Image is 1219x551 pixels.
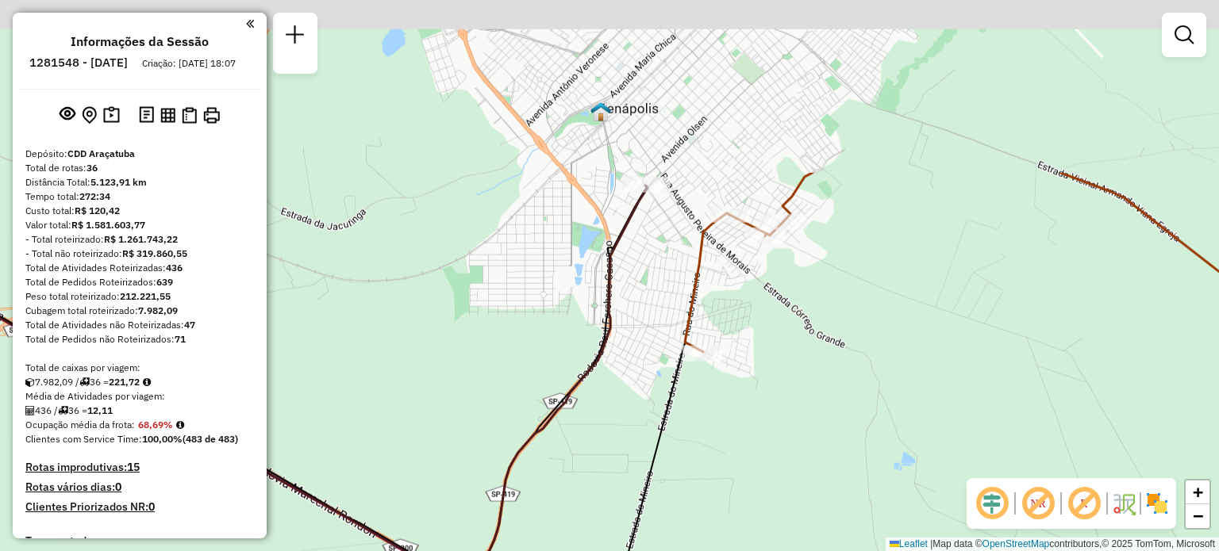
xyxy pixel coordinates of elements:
[1193,506,1203,526] span: −
[79,377,90,387] i: Total de rotas
[67,147,135,159] strong: CDD Araçatuba
[157,104,179,125] button: Visualizar relatório de Roteirização
[176,420,184,430] em: Média calculada utilizando a maior ocupação (%Peso ou %Cubagem) de cada rota da sessão. Rotas cro...
[25,304,254,318] div: Cubagem total roteirizado:
[79,103,100,128] button: Centralizar mapa no depósito ou ponto de apoio
[25,204,254,218] div: Custo total:
[246,14,254,33] a: Clique aqui para minimizar o painel
[104,233,178,245] strong: R$ 1.261.743,22
[138,304,178,316] strong: 7.982,09
[136,56,242,71] div: Criação: [DATE] 18:07
[25,480,254,494] h4: Rotas vários dias:
[58,406,68,415] i: Total de rotas
[25,500,254,514] h4: Clientes Priorizados NR:
[25,218,254,232] div: Valor total:
[29,55,128,70] h6: 1281548 - [DATE]
[120,290,171,302] strong: 212.221,55
[25,175,254,189] div: Distância Total:
[930,538,933,549] span: |
[1065,484,1103,522] span: Exibir rótulo
[87,162,98,174] strong: 36
[87,404,113,416] strong: 12,11
[590,101,611,122] img: PENÁPOLIS
[127,460,140,474] strong: 15
[25,404,254,418] div: 436 / 36 =
[156,276,173,288] strong: 639
[25,534,254,548] h4: Transportadoras
[148,499,155,514] strong: 0
[56,102,79,128] button: Exibir sessão original
[25,247,254,261] div: - Total não roteirizado:
[1193,482,1203,502] span: +
[983,538,1050,549] a: OpenStreetMap
[138,419,173,430] strong: 68,69%
[109,376,140,388] strong: 221,72
[25,261,254,275] div: Total de Atividades Roteirizadas:
[71,34,209,49] h4: Informações da Sessão
[122,247,187,259] strong: R$ 319.860,55
[1144,491,1170,516] img: Exibir/Ocultar setores
[25,289,254,304] div: Peso total roteirizado:
[25,377,35,387] i: Cubagem total roteirizado
[25,147,254,161] div: Depósito:
[25,232,254,247] div: - Total roteirizado:
[1186,504,1209,528] a: Zoom out
[25,318,254,332] div: Total de Atividades não Roteirizadas:
[25,375,254,389] div: 7.982,09 / 36 =
[136,103,157,128] button: Logs desbloquear sessão
[100,103,123,128] button: Painel de Sugestão
[890,538,928,549] a: Leaflet
[79,190,110,202] strong: 272:34
[25,189,254,204] div: Tempo total:
[90,176,147,188] strong: 5.123,91 km
[973,484,1011,522] span: Ocultar deslocamento
[71,219,145,231] strong: R$ 1.581.603,77
[25,419,135,430] span: Ocupação média da frota:
[279,19,311,55] a: Nova sessão e pesquisa
[25,361,254,375] div: Total de caixas por viagem:
[200,104,223,127] button: Imprimir Rotas
[142,433,183,445] strong: 100,00%
[75,205,120,216] strong: R$ 120,42
[1111,491,1136,516] img: Fluxo de ruas
[25,275,254,289] div: Total de Pedidos Roteirizados:
[1186,480,1209,504] a: Zoom in
[143,377,151,387] i: Meta Caixas/viagem: 220,40 Diferença: 1,32
[179,104,200,127] button: Visualizar Romaneio
[115,480,121,494] strong: 0
[184,319,195,331] strong: 47
[25,461,254,474] h4: Rotas improdutivas:
[183,433,238,445] strong: (483 de 483)
[25,161,254,175] div: Total de rotas:
[886,538,1219,551] div: Map data © contributors,© 2025 TomTom, Microsoft
[1168,19,1200,51] a: Exibir filtros
[166,262,183,274] strong: 436
[25,332,254,346] div: Total de Pedidos não Roteirizados:
[25,406,35,415] i: Total de Atividades
[175,333,186,345] strong: 71
[25,433,142,445] span: Clientes com Service Time:
[1019,484,1057,522] span: Exibir NR
[25,389,254,404] div: Média de Atividades por viagem:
